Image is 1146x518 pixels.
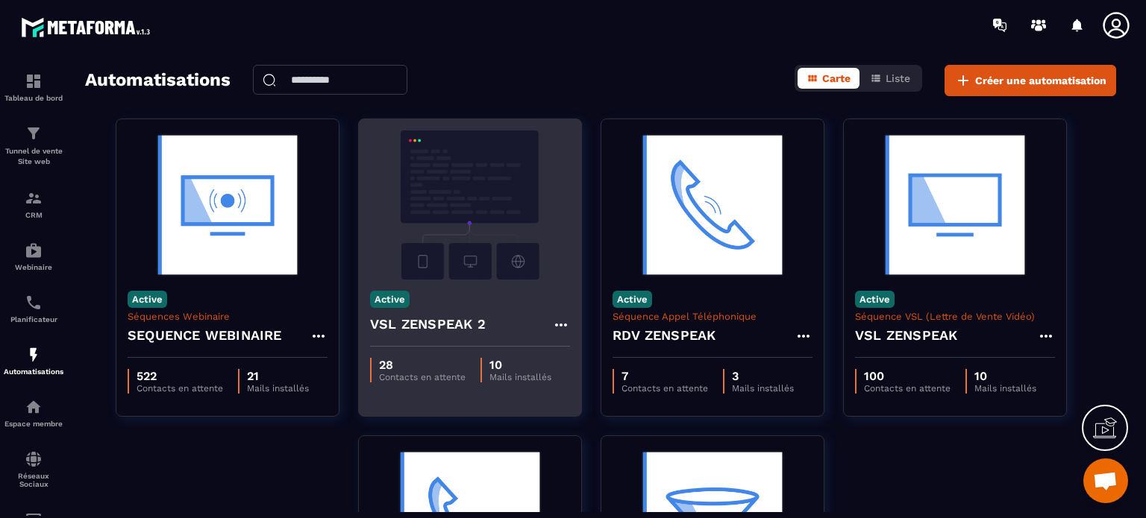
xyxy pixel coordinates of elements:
a: automationsautomationsAutomatisations [4,335,63,387]
p: Mails installés [247,383,309,394]
img: formation [25,189,43,207]
a: automationsautomationsWebinaire [4,230,63,282]
a: social-networksocial-networkRéseaux Sociaux [4,439,63,499]
p: 10 [489,358,551,372]
p: Séquence Appel Téléphonique [613,311,812,322]
p: 522 [137,369,223,383]
p: 10 [974,369,1036,383]
img: formation [25,72,43,90]
img: scheduler [25,294,43,312]
p: Séquences Webinaire [128,311,328,322]
p: Réseaux Sociaux [4,472,63,488]
button: Créer une automatisation [945,65,1116,96]
p: Contacts en attente [379,372,466,382]
p: 7 [621,369,708,383]
img: automation-background [370,130,570,279]
p: Active [855,291,895,308]
p: 28 [379,358,466,372]
h2: Automatisations [85,65,231,96]
a: formationformationTunnel de vente Site web [4,113,63,178]
h4: SEQUENCE WEBINAIRE [128,325,282,346]
p: Espace membre [4,420,63,428]
p: CRM [4,211,63,219]
p: Contacts en attente [864,383,951,394]
p: Contacts en attente [137,383,223,394]
p: Active [613,291,652,308]
p: Active [370,291,410,308]
p: Webinaire [4,263,63,271]
h4: VSL ZENSPEAK [855,325,957,346]
p: Active [128,291,167,308]
a: automationsautomationsEspace membre [4,387,63,439]
p: Séquence VSL (Lettre de Vente Vidéo) [855,311,1055,322]
p: Tunnel de vente Site web [4,146,63,167]
img: automations [25,346,43,364]
span: Créer une automatisation [975,73,1106,88]
img: formation [25,124,43,142]
a: schedulerschedulerPlanificateur [4,282,63,335]
img: automations [25,398,43,416]
p: Planificateur [4,315,63,323]
p: Mails installés [732,383,794,394]
button: Carte [798,68,859,89]
img: social-network [25,450,43,468]
h4: RDV ZENSPEAK [613,325,716,346]
img: automations [25,241,43,259]
p: Tableau de bord [4,94,63,102]
p: Automatisations [4,367,63,376]
div: Ouvrir le chat [1083,458,1128,503]
a: formationformationTableau de bord [4,61,63,113]
p: Contacts en attente [621,383,708,394]
a: formationformationCRM [4,178,63,230]
img: automation-background [855,130,1055,279]
p: 3 [732,369,794,383]
p: 21 [247,369,309,383]
img: automation-background [613,130,812,279]
img: automation-background [128,130,328,279]
span: Carte [822,72,851,84]
button: Liste [861,68,919,89]
span: Liste [886,72,910,84]
img: logo [21,13,155,41]
p: Mails installés [974,383,1036,394]
h4: VSL ZENSPEAK 2 [370,314,486,335]
p: Mails installés [489,372,551,382]
p: 100 [864,369,951,383]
